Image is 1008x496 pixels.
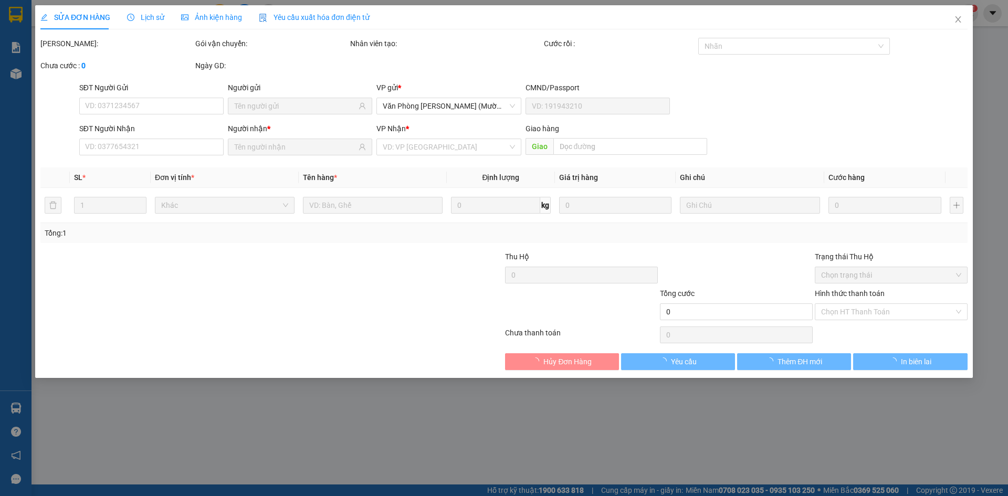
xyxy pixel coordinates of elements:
input: VD: 191943210 [526,98,670,114]
span: SỬA ĐƠN HÀNG [40,13,110,22]
input: 0 [559,197,672,214]
button: Close [943,5,973,35]
span: Định lượng [482,173,520,182]
input: Ghi Chú [680,197,820,214]
div: Cước rồi : [544,38,697,49]
div: SĐT Người Nhận [79,123,224,134]
div: SĐT Người Gửi [79,82,224,93]
div: VP gửi [377,82,521,93]
span: Khác [161,197,288,213]
span: Cước hàng [828,173,865,182]
input: Dọc đường [553,138,707,155]
span: Lịch sử [127,13,164,22]
div: Tổng: 1 [45,227,389,239]
li: (c) 2017 [88,50,144,63]
button: Thêm ĐH mới [737,353,851,370]
button: In biên lai [854,353,968,370]
div: Trạng thái Thu Hộ [815,251,968,262]
span: loading [532,357,544,365]
img: logo.jpg [114,13,139,38]
input: 0 [828,197,941,214]
span: picture [181,14,188,21]
input: Tên người nhận [234,141,356,153]
span: Hủy Đơn Hàng [544,356,592,367]
div: Ngày GD: [195,60,348,71]
span: Chọn trạng thái [821,267,961,283]
span: Thu Hộ [505,252,529,261]
input: Tên người gửi [234,100,356,112]
span: Văn Phòng Trần Phú (Mường Thanh) [383,98,515,114]
span: Yêu cầu [671,356,697,367]
span: In biên lai [901,356,931,367]
button: plus [950,197,963,214]
button: Yêu cầu [621,353,735,370]
span: SL [74,173,82,182]
div: Nhân viên tạo: [350,38,542,49]
span: Tên hàng [303,173,337,182]
div: [PERSON_NAME]: [40,38,193,49]
div: Người nhận [228,123,372,134]
span: Tổng cước [660,289,695,298]
img: icon [259,14,267,22]
button: delete [45,197,61,214]
b: 0 [81,61,86,70]
span: clock-circle [127,14,134,21]
label: Hình thức thanh toán [815,289,885,298]
div: CMND/Passport [526,82,670,93]
span: loading [889,357,901,365]
input: VD: Bàn, Ghế [303,197,443,214]
b: [DOMAIN_NAME] [88,40,144,48]
div: Chưa cước : [40,60,193,71]
span: kg [540,197,551,214]
span: VP Nhận [377,124,406,133]
span: Giao [526,138,553,155]
span: Giao hàng [526,124,559,133]
span: edit [40,14,48,21]
button: Hủy Đơn Hàng [505,353,619,370]
span: loading [766,357,778,365]
span: Thêm ĐH mới [778,356,822,367]
span: Ảnh kiện hàng [181,13,242,22]
b: BIÊN NHẬN GỬI HÀNG [68,15,101,83]
span: Yêu cầu xuất hóa đơn điện tử [259,13,370,22]
span: close [954,15,962,24]
img: logo.jpg [13,13,66,66]
span: Giá trị hàng [559,173,598,182]
span: user [359,143,366,151]
span: user [359,102,366,110]
th: Ghi chú [676,167,824,188]
div: Người gửi [228,82,372,93]
div: Chưa thanh toán [504,327,659,345]
span: loading [659,357,671,365]
div: Gói vận chuyển: [195,38,348,49]
b: [PERSON_NAME] [13,68,59,117]
span: Đơn vị tính [155,173,194,182]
